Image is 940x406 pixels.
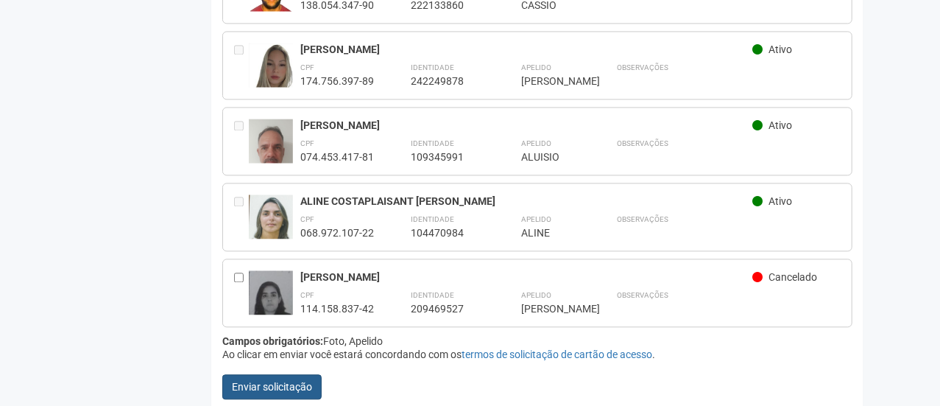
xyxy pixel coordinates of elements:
[300,195,753,208] div: ALINE COSTAPLAISANT [PERSON_NAME]
[521,74,580,88] div: [PERSON_NAME]
[521,150,580,164] div: ALUISIO
[300,302,374,315] div: 114.158.837-42
[300,150,374,164] div: 074.453.417-81
[521,63,551,71] strong: Apelido
[521,139,551,147] strong: Apelido
[768,195,792,207] span: Ativo
[222,335,853,348] div: Foto, Apelido
[411,226,484,239] div: 104470984
[300,139,314,147] strong: CPF
[617,139,668,147] strong: Observações
[300,226,374,239] div: 068.972.107-22
[222,335,323,347] strong: Campos obrigatórios:
[300,291,314,299] strong: CPF
[411,302,484,315] div: 209469527
[222,374,322,399] button: Enviar solicitação
[249,119,293,197] img: user.jpg
[411,291,454,299] strong: Identidade
[300,270,753,284] div: [PERSON_NAME]
[234,119,249,164] div: Entre em contato com a Aministração para solicitar o cancelamento ou 2a via
[768,119,792,131] span: Ativo
[617,215,668,223] strong: Observações
[411,74,484,88] div: 242249878
[521,291,551,299] strong: Apelido
[249,270,293,330] img: user.jpg
[521,215,551,223] strong: Apelido
[300,215,314,223] strong: CPF
[249,43,293,105] img: user.jpg
[234,43,249,88] div: Entre em contato com a Aministração para solicitar o cancelamento ou 2a via
[411,63,454,71] strong: Identidade
[617,63,668,71] strong: Observações
[521,226,580,239] div: ALINE
[300,74,374,88] div: 174.756.397-89
[249,195,293,251] img: user.jpg
[411,215,454,223] strong: Identidade
[521,302,580,315] div: [PERSON_NAME]
[768,43,792,55] span: Ativo
[234,195,249,239] div: Entre em contato com a Aministração para solicitar o cancelamento ou 2a via
[617,291,668,299] strong: Observações
[300,43,753,56] div: [PERSON_NAME]
[411,150,484,164] div: 109345991
[768,271,817,283] span: Cancelado
[411,139,454,147] strong: Identidade
[300,63,314,71] strong: CPF
[300,119,753,132] div: [PERSON_NAME]
[462,349,652,360] a: termos de solicitação de cartão de acesso
[222,348,853,361] div: Ao clicar em enviar você estará concordando com os .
